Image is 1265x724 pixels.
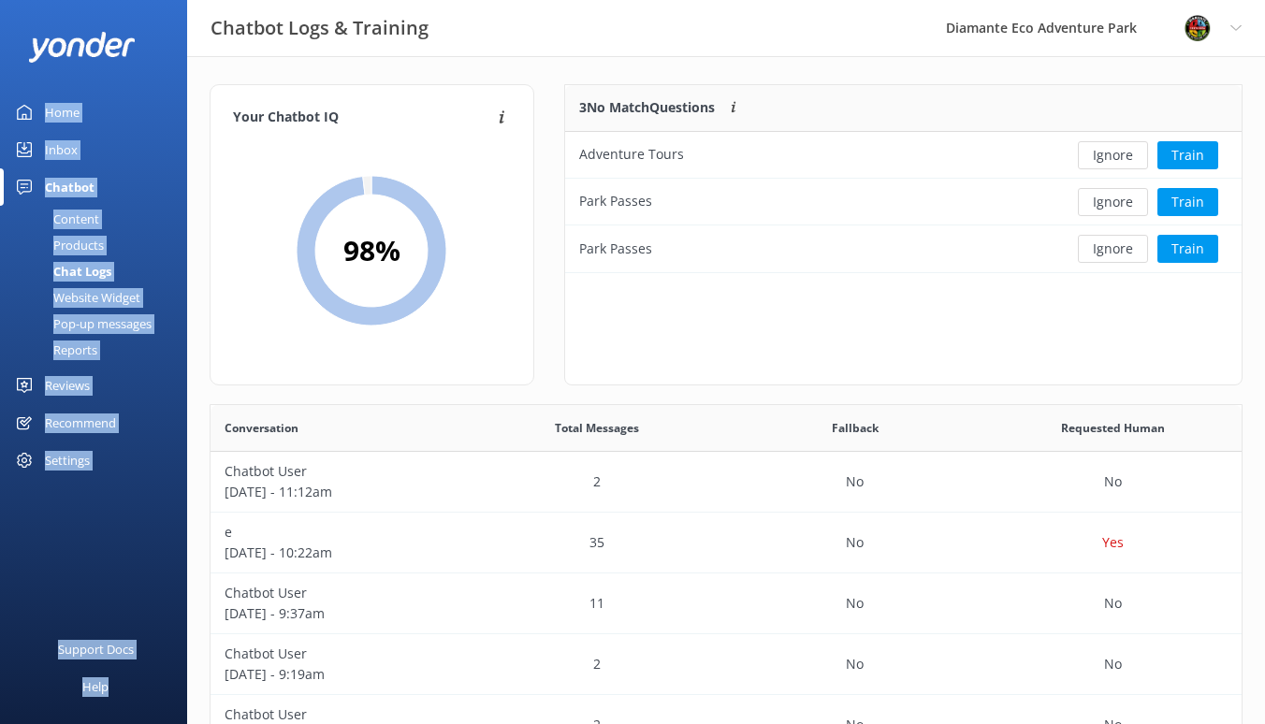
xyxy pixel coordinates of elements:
div: Pop-up messages [11,311,152,337]
div: Adventure Tours [579,144,684,165]
a: Reports [11,337,187,363]
p: 2 [593,654,601,674]
div: row [565,179,1242,225]
div: row [211,573,1242,634]
div: Help [82,668,109,705]
a: Products [11,232,187,258]
div: Park Passes [579,191,652,211]
span: Requested Human [1061,419,1165,437]
p: No [846,593,864,614]
p: No [1104,593,1122,614]
div: Inbox [45,131,78,168]
a: Pop-up messages [11,311,187,337]
div: Home [45,94,80,131]
div: Chatbot [45,168,95,206]
div: Reviews [45,367,90,404]
img: 831-1756915225.png [1184,14,1212,42]
p: Chatbot User [225,583,455,603]
div: Support Docs [58,630,134,668]
p: [DATE] - 9:19am [225,664,455,685]
p: 11 [589,593,604,614]
button: Ignore [1078,235,1148,263]
div: Content [11,206,99,232]
p: 35 [589,532,604,553]
p: 2 [593,471,601,492]
div: row [565,225,1242,272]
h3: Chatbot Logs & Training [211,13,429,43]
h2: 98 % [343,228,400,273]
a: Chat Logs [11,258,187,284]
button: Train [1157,141,1218,169]
p: No [1104,471,1122,492]
div: grid [565,132,1242,272]
a: Content [11,206,187,232]
div: row [211,513,1242,573]
button: Ignore [1078,141,1148,169]
div: Chat Logs [11,258,111,284]
div: Products [11,232,104,258]
p: No [1104,654,1122,674]
p: Chatbot User [225,644,455,664]
p: 3 No Match Questions [579,97,715,118]
div: Park Passes [579,239,652,259]
button: Train [1157,235,1218,263]
p: e [225,522,455,543]
span: Conversation [225,419,298,437]
span: Total Messages [555,419,639,437]
p: Yes [1102,532,1124,553]
p: No [846,654,864,674]
div: Recommend [45,404,116,442]
div: row [211,634,1242,695]
p: [DATE] - 11:12am [225,482,455,502]
img: yonder-white-logo.png [28,32,136,63]
p: No [846,471,864,492]
a: Website Widget [11,284,187,311]
button: Ignore [1078,188,1148,216]
div: Website Widget [11,284,140,311]
div: row [565,132,1242,179]
p: [DATE] - 10:22am [225,543,455,563]
div: row [211,452,1242,513]
p: Chatbot User [225,461,455,482]
div: Reports [11,337,97,363]
p: [DATE] - 9:37am [225,603,455,624]
p: No [846,532,864,553]
div: Settings [45,442,90,479]
span: Fallback [832,419,879,437]
h4: Your Chatbot IQ [233,108,493,128]
button: Train [1157,188,1218,216]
